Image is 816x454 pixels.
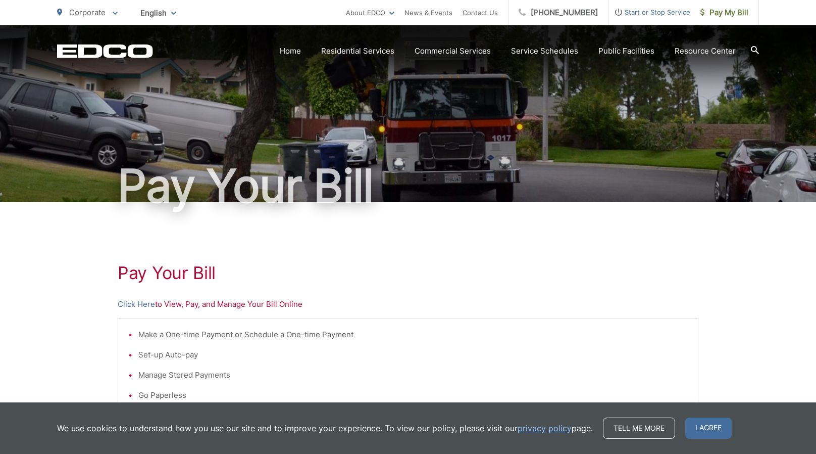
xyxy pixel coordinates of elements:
[511,45,578,57] a: Service Schedules
[404,7,452,19] a: News & Events
[700,7,748,19] span: Pay My Bill
[57,161,759,211] h1: Pay Your Bill
[57,44,153,58] a: EDCD logo. Return to the homepage.
[57,422,593,434] p: We use cookies to understand how you use our site and to improve your experience. To view our pol...
[138,329,688,341] li: Make a One-time Payment or Schedule a One-time Payment
[118,298,698,310] p: to View, Pay, and Manage Your Bill Online
[118,298,155,310] a: Click Here
[685,418,732,439] span: I agree
[675,45,736,57] a: Resource Center
[321,45,394,57] a: Residential Services
[463,7,498,19] a: Contact Us
[133,4,184,22] span: English
[603,418,675,439] a: Tell me more
[69,8,106,17] span: Corporate
[598,45,654,57] a: Public Facilities
[280,45,301,57] a: Home
[138,369,688,381] li: Manage Stored Payments
[346,7,394,19] a: About EDCO
[138,389,688,401] li: Go Paperless
[415,45,491,57] a: Commercial Services
[138,349,688,361] li: Set-up Auto-pay
[518,422,572,434] a: privacy policy
[118,263,698,283] h1: Pay Your Bill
